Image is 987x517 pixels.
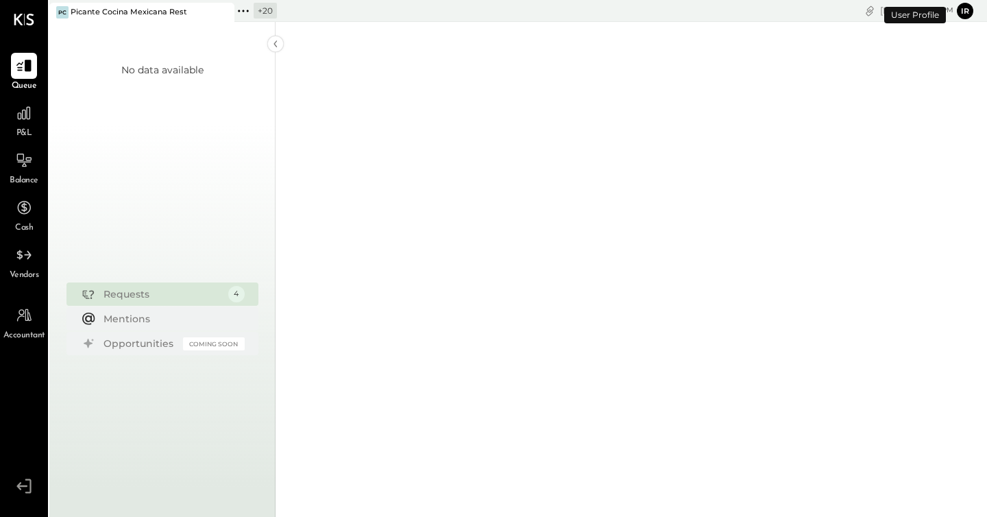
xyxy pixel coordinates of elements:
div: No data available [121,63,204,77]
a: Accountant [1,302,47,342]
div: User Profile [884,7,946,23]
div: Coming Soon [183,337,245,350]
a: Vendors [1,242,47,282]
a: Cash [1,195,47,235]
span: P&L [16,128,32,140]
div: Opportunities [103,337,176,350]
button: Ir [957,3,973,19]
a: P&L [1,100,47,140]
span: pm [942,5,953,15]
span: 7 : 32 [912,4,940,17]
div: [DATE] [880,4,953,17]
span: Vendors [10,269,39,282]
span: Balance [10,175,38,187]
a: Balance [1,147,47,187]
a: Queue [1,53,47,93]
div: Requests [103,287,221,301]
div: copy link [863,3,877,18]
span: Accountant [3,330,45,342]
span: Queue [12,80,37,93]
div: Mentions [103,312,238,326]
div: 4 [228,286,245,302]
div: Picante Cocina Mexicana Rest [71,7,187,18]
div: + 20 [254,3,277,19]
div: PC [56,6,69,19]
span: Cash [15,222,33,235]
